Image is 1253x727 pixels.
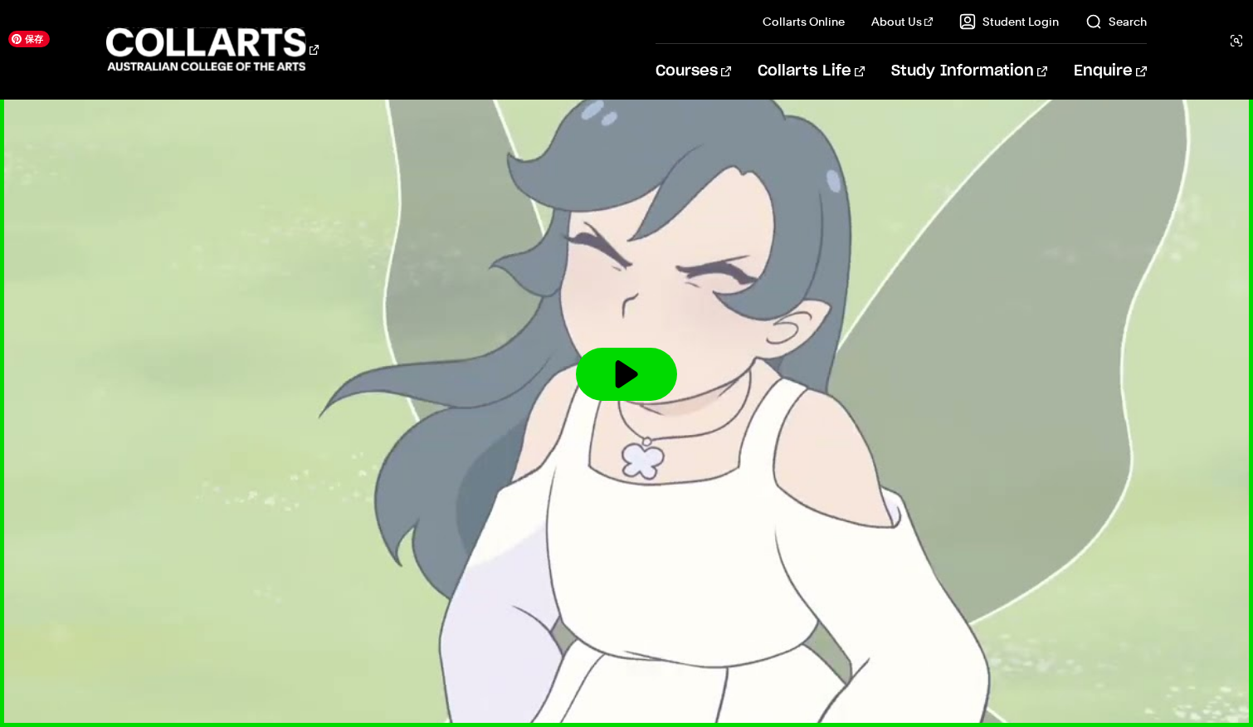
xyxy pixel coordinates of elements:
[106,26,319,73] div: Go to homepage
[656,44,731,99] a: Courses
[871,13,933,30] a: About Us
[891,44,1047,99] a: Study Information
[8,31,50,47] span: 保存
[758,44,865,99] a: Collarts Life
[959,13,1059,30] a: Student Login
[763,13,845,30] a: Collarts Online
[1085,13,1147,30] a: Search
[1074,44,1146,99] a: Enquire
